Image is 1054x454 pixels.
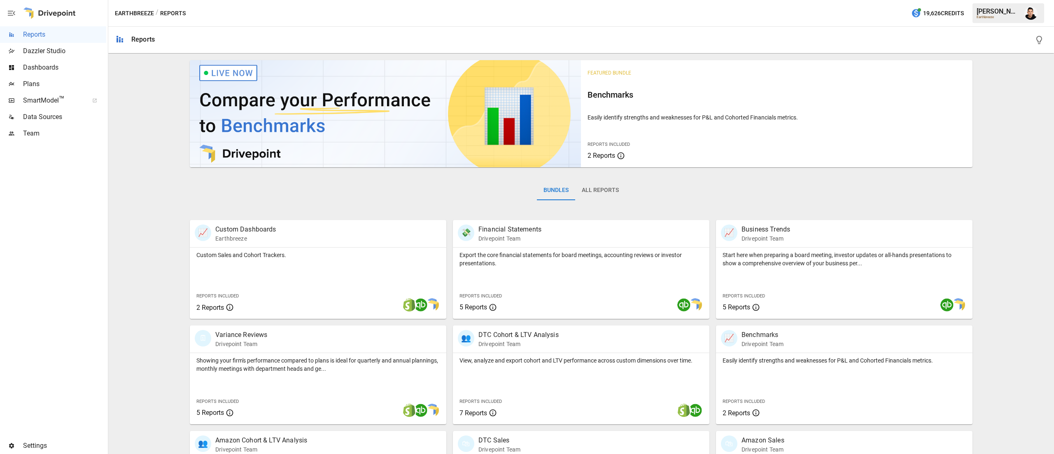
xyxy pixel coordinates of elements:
[23,129,106,138] span: Team
[588,70,631,76] span: Featured Bundle
[458,435,474,452] div: 🛍
[742,435,784,445] p: Amazon Sales
[478,445,520,454] p: Drivepoint Team
[977,15,1019,19] div: Earthbreeze
[940,298,954,311] img: quickbooks
[195,435,211,452] div: 👥
[952,298,965,311] img: smart model
[723,399,765,404] span: Reports Included
[215,445,307,454] p: Drivepoint Team
[689,404,702,417] img: quickbooks
[723,303,750,311] span: 5 Reports
[478,234,541,243] p: Drivepoint Team
[721,330,737,346] div: 📈
[414,298,427,311] img: quickbooks
[215,340,267,348] p: Drivepoint Team
[478,330,559,340] p: DTC Cohort & LTV Analysis
[23,63,106,73] span: Dashboards
[689,298,702,311] img: smart model
[195,330,211,346] div: 🗓
[215,435,307,445] p: Amazon Cohort & LTV Analysis
[478,435,520,445] p: DTC Sales
[459,293,502,299] span: Reports Included
[459,409,487,417] span: 7 Reports
[723,293,765,299] span: Reports Included
[426,404,439,417] img: smart model
[977,7,1019,15] div: [PERSON_NAME]
[723,409,750,417] span: 2 Reports
[908,6,967,21] button: 19,626Credits
[723,356,966,365] p: Easily identify strengths and weaknesses for P&L and Cohorted Financials metrics.
[196,304,224,311] span: 2 Reports
[721,225,737,241] div: 📈
[459,251,703,267] p: Export the core financial statements for board meetings, accounting reviews or investor presentat...
[742,330,784,340] p: Benchmarks
[426,298,439,311] img: smart model
[588,113,965,122] p: Easily identify strengths and weaknesses for P&L and Cohorted Financials metrics.
[459,399,502,404] span: Reports Included
[478,340,559,348] p: Drivepoint Team
[215,225,276,234] p: Custom Dashboards
[215,330,267,340] p: Variance Reviews
[196,356,440,373] p: Showing your firm's performance compared to plans is ideal for quarterly and annual plannings, mo...
[588,142,630,147] span: Reports Included
[23,112,106,122] span: Data Sources
[190,60,581,167] img: video thumbnail
[459,303,487,311] span: 5 Reports
[23,46,106,56] span: Dazzler Studio
[575,180,625,200] button: All Reports
[721,435,737,452] div: 🛍
[742,225,790,234] p: Business Trends
[23,96,83,105] span: SmartModel
[414,404,427,417] img: quickbooks
[478,225,541,234] p: Financial Statements
[115,8,154,19] button: Earthbreeze
[131,35,155,43] div: Reports
[403,404,416,417] img: shopify
[59,94,65,105] span: ™
[458,225,474,241] div: 💸
[923,8,964,19] span: 19,626 Credits
[459,356,703,365] p: View, analyze and export cohort and LTV performance across custom dimensions over time.
[588,152,615,159] span: 2 Reports
[677,404,690,417] img: shopify
[458,330,474,346] div: 👥
[23,30,106,40] span: Reports
[196,251,440,259] p: Custom Sales and Cohort Trackers.
[403,298,416,311] img: shopify
[742,234,790,243] p: Drivepoint Team
[588,88,965,101] h6: Benchmarks
[677,298,690,311] img: quickbooks
[23,441,106,451] span: Settings
[23,79,106,89] span: Plans
[196,399,239,404] span: Reports Included
[742,340,784,348] p: Drivepoint Team
[156,8,159,19] div: /
[1019,2,1042,25] button: Francisco Sanchez
[196,293,239,299] span: Reports Included
[215,234,276,243] p: Earthbreeze
[537,180,575,200] button: Bundles
[196,409,224,417] span: 5 Reports
[195,225,211,241] div: 📈
[723,251,966,267] p: Start here when preparing a board meeting, investor updates or all-hands presentations to show a ...
[742,445,784,454] p: Drivepoint Team
[1024,7,1038,20] img: Francisco Sanchez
